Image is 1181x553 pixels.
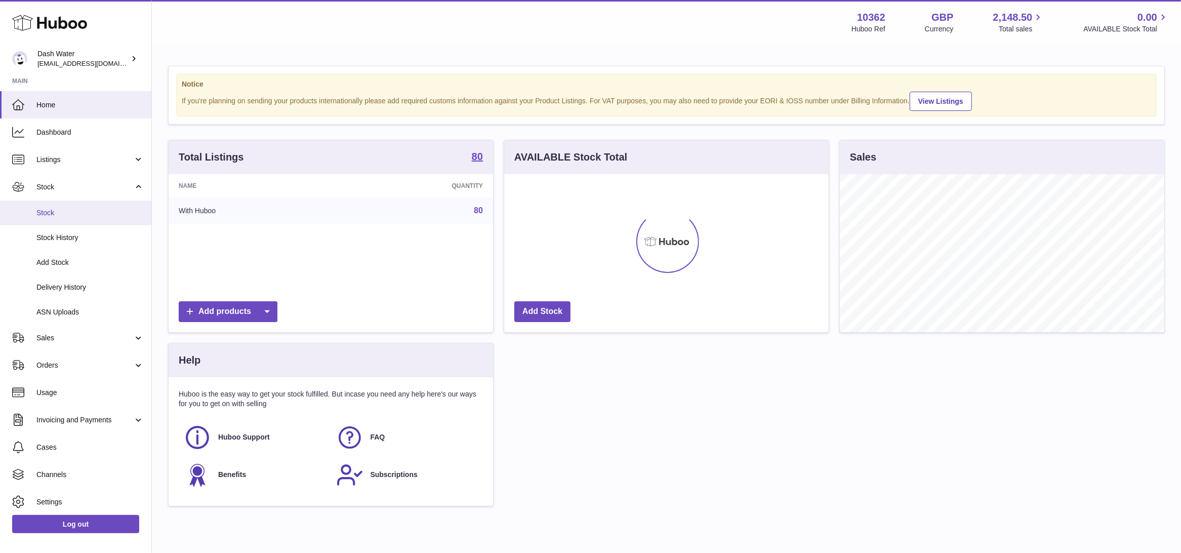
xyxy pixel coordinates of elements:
[36,128,144,137] span: Dashboard
[169,174,340,197] th: Name
[12,515,139,533] a: Log out
[371,470,418,480] span: Subscriptions
[218,432,270,442] span: Huboo Support
[182,80,1151,89] strong: Notice
[931,11,953,24] strong: GBP
[36,361,133,370] span: Orders
[336,424,478,451] a: FAQ
[36,182,133,192] span: Stock
[169,197,340,224] td: With Huboo
[36,333,133,343] span: Sales
[993,11,1044,34] a: 2,148.50 Total sales
[179,301,277,322] a: Add products
[36,258,144,267] span: Add Stock
[179,353,200,367] h3: Help
[36,283,144,292] span: Delivery History
[36,208,144,218] span: Stock
[36,233,144,243] span: Stock History
[12,51,27,66] img: bea@dash-water.com
[36,415,133,425] span: Invoicing and Payments
[37,49,129,68] div: Dash Water
[36,443,144,452] span: Cases
[37,59,149,67] span: [EMAIL_ADDRESS][DOMAIN_NAME]
[1083,24,1169,34] span: AVAILABLE Stock Total
[184,424,326,451] a: Huboo Support
[36,388,144,398] span: Usage
[36,497,144,507] span: Settings
[850,150,876,164] h3: Sales
[514,150,627,164] h3: AVAILABLE Stock Total
[179,150,244,164] h3: Total Listings
[340,174,493,197] th: Quantity
[36,100,144,110] span: Home
[1083,11,1169,34] a: 0.00 AVAILABLE Stock Total
[36,155,133,165] span: Listings
[851,24,885,34] div: Huboo Ref
[179,389,483,409] p: Huboo is the easy way to get your stock fulfilled. But incase you need any help here's our ways f...
[182,90,1151,111] div: If you're planning on sending your products internationally please add required customs informati...
[36,470,144,480] span: Channels
[36,307,144,317] span: ASN Uploads
[514,301,571,322] a: Add Stock
[857,11,885,24] strong: 10362
[474,206,483,215] a: 80
[218,470,246,480] span: Benefits
[472,151,483,162] strong: 80
[993,11,1033,24] span: 2,148.50
[472,151,483,164] a: 80
[910,92,972,111] a: View Listings
[999,24,1044,34] span: Total sales
[336,461,478,489] a: Subscriptions
[371,432,385,442] span: FAQ
[184,461,326,489] a: Benefits
[1137,11,1157,24] span: 0.00
[925,24,954,34] div: Currency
